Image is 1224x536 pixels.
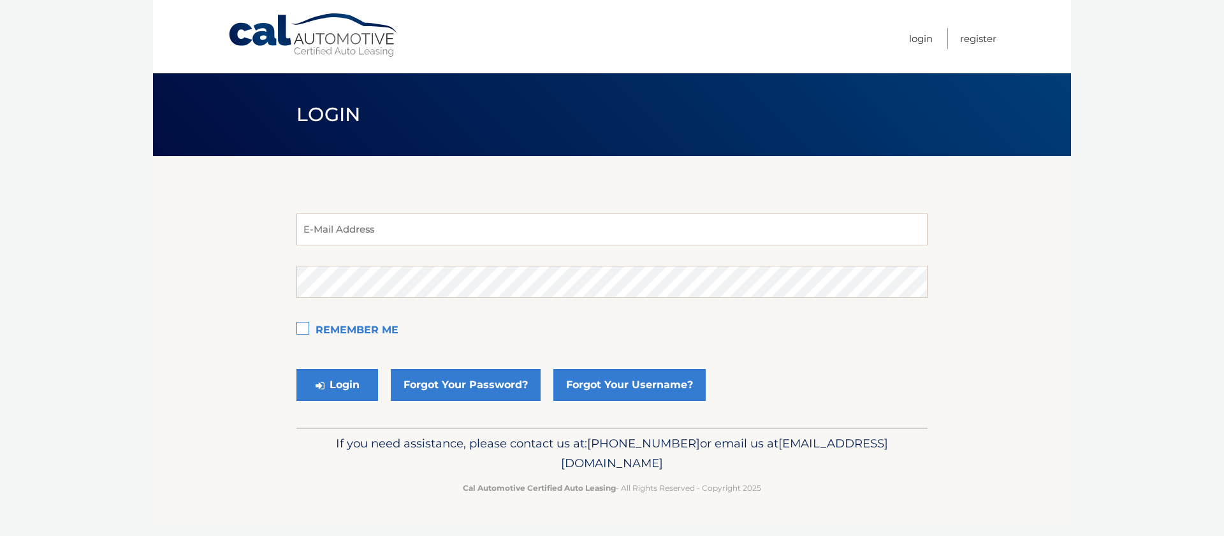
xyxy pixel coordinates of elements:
[296,103,361,126] span: Login
[296,318,928,344] label: Remember Me
[463,483,616,493] strong: Cal Automotive Certified Auto Leasing
[909,28,933,49] a: Login
[305,433,919,474] p: If you need assistance, please contact us at: or email us at
[296,369,378,401] button: Login
[391,369,541,401] a: Forgot Your Password?
[296,214,928,245] input: E-Mail Address
[960,28,996,49] a: Register
[553,369,706,401] a: Forgot Your Username?
[228,13,400,58] a: Cal Automotive
[305,481,919,495] p: - All Rights Reserved - Copyright 2025
[587,436,700,451] span: [PHONE_NUMBER]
